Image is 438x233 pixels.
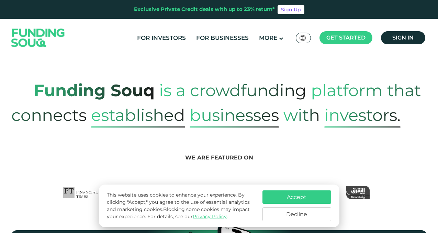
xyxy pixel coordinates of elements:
[91,103,185,127] span: established
[262,207,331,221] button: Decline
[185,154,253,161] span: We are featured on
[324,103,401,127] span: Investors.
[326,34,366,41] span: Get started
[300,35,306,41] img: SA Flag
[11,74,421,132] span: platform that connects
[193,213,227,220] a: Privacy Policy
[135,32,188,44] a: For Investors
[134,5,275,13] div: Exclusive Private Credit deals with up to 23% return*
[259,34,277,41] span: More
[278,5,304,14] a: Sign Up
[107,206,250,220] span: Blocking some cookies may impact your experience.
[346,186,370,199] img: Asharq Business Logo
[107,191,255,220] p: This website uses cookies to enhance your experience. By clicking "Accept," you agree to the use ...
[283,98,320,132] span: with
[4,21,72,55] img: Logo
[34,80,155,100] strong: Funding Souq
[392,34,414,41] span: Sign in
[194,32,250,44] a: For Businesses
[262,190,331,204] button: Accept
[63,186,98,199] img: FTLogo Logo
[147,213,228,220] span: For details, see our .
[159,74,306,107] span: is a crowdfunding
[190,103,279,127] span: Businesses
[381,31,425,44] a: Sign in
